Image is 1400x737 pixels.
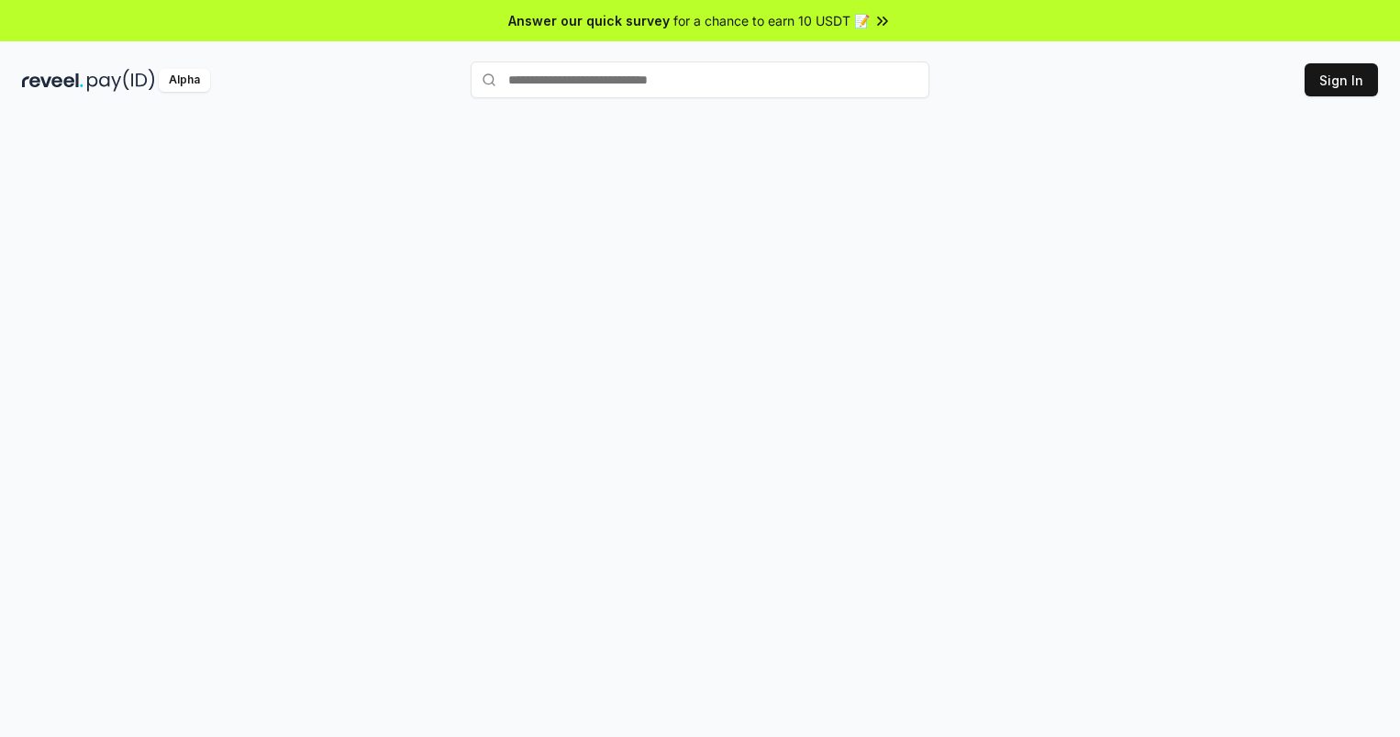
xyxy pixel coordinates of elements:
span: for a chance to earn 10 USDT 📝 [673,11,870,30]
img: pay_id [87,69,155,92]
div: Alpha [159,69,210,92]
button: Sign In [1305,63,1378,96]
span: Answer our quick survey [508,11,670,30]
img: reveel_dark [22,69,83,92]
